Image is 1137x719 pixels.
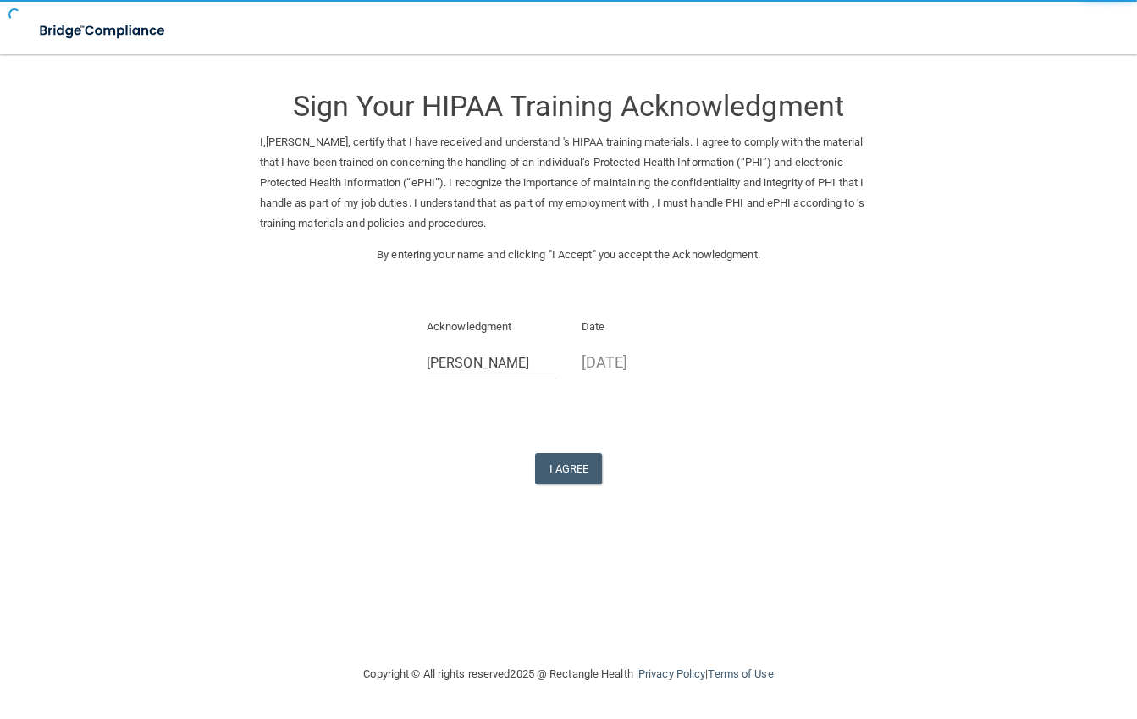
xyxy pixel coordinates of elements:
[266,136,348,148] ins: [PERSON_NAME]
[25,14,181,48] img: bridge_compliance_login_screen.278c3ca4.svg
[638,667,705,680] a: Privacy Policy
[260,647,878,701] div: Copyright © All rights reserved 2025 @ Rectangle Health | |
[260,132,878,234] p: I, , certify that I have received and understand 's HIPAA training materials. I agree to comply w...
[582,317,711,337] p: Date
[708,667,773,680] a: Terms of Use
[427,317,556,337] p: Acknowledgment
[260,245,878,265] p: By entering your name and clicking "I Accept" you accept the Acknowledgment.
[535,453,603,484] button: I Agree
[427,348,556,379] input: Full Name
[582,348,711,376] p: [DATE]
[260,91,878,122] h3: Sign Your HIPAA Training Acknowledgment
